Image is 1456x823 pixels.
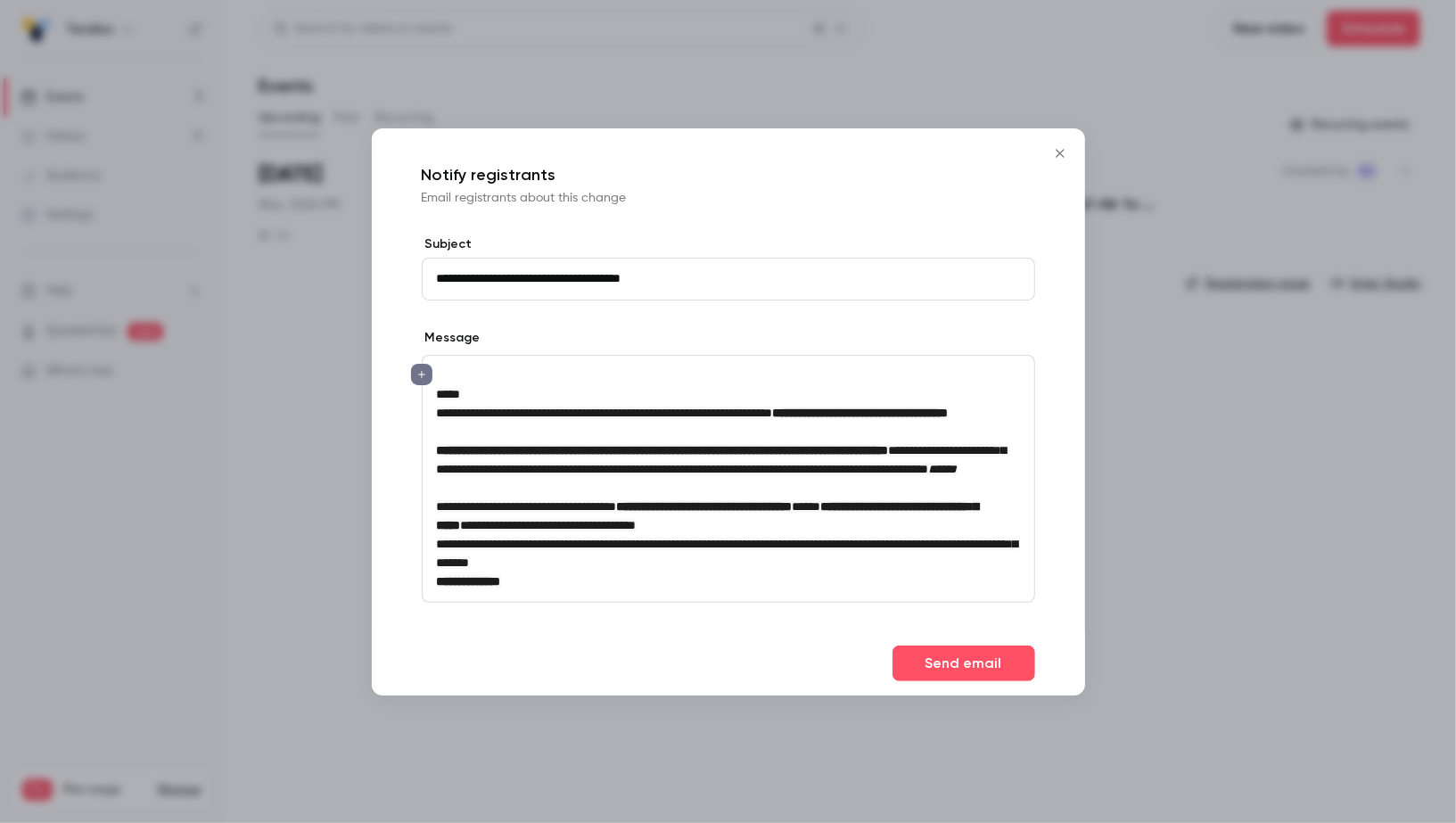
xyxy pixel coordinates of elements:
[893,646,1035,681] button: Send email
[423,356,1034,602] div: editor
[422,235,1035,253] label: Subject
[422,329,481,347] label: Message
[1042,136,1078,171] button: Close
[422,189,1035,207] p: Email registrants about this change
[422,164,1035,185] p: Notify registrants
